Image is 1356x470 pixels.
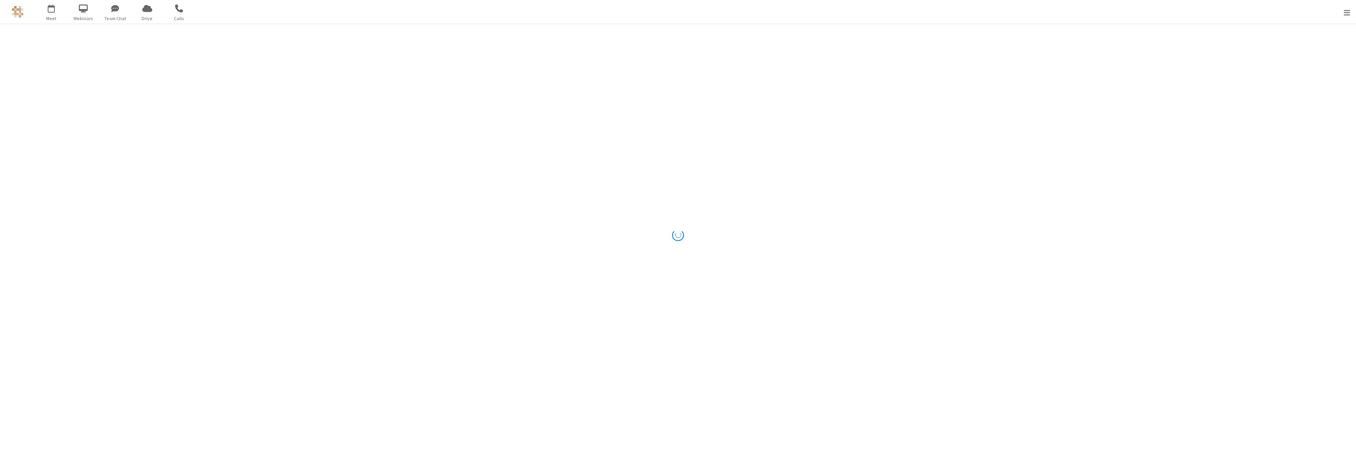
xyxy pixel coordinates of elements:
[37,15,66,22] span: Meet
[69,15,98,22] span: Webinars
[164,15,194,22] span: Calls
[1336,449,1350,464] iframe: Chat
[12,6,24,18] img: QA Selenium DO NOT DELETE OR CHANGE
[132,15,162,22] span: Drive
[101,15,130,22] span: Team Chat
